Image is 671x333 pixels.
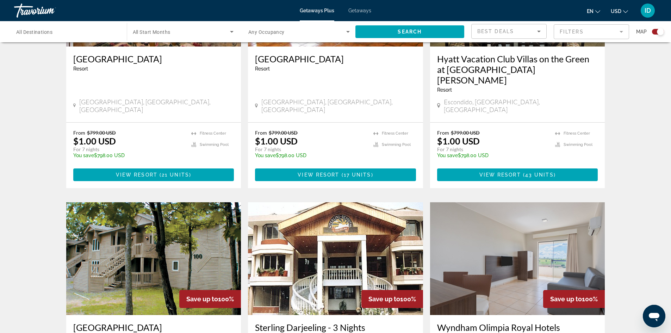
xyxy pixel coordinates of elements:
[255,322,416,333] a: Sterling Darjeeling - 3 Nights
[437,168,598,181] button: View Resort(43 units)
[79,98,234,113] span: [GEOGRAPHIC_DATA], [GEOGRAPHIC_DATA], [GEOGRAPHIC_DATA]
[255,146,366,153] p: For 7 nights
[298,172,339,178] span: View Resort
[587,8,594,14] span: en
[543,290,605,308] div: 100%
[255,54,416,64] a: [GEOGRAPHIC_DATA]
[437,87,452,93] span: Resort
[66,202,241,315] img: 1831E01X.jpg
[248,202,423,315] img: 3108E01L.jpg
[73,130,85,136] span: From
[261,98,416,113] span: [GEOGRAPHIC_DATA], [GEOGRAPHIC_DATA], [GEOGRAPHIC_DATA]
[437,153,458,158] span: You save
[643,305,665,327] iframe: Button to launch messaging window
[554,24,629,39] button: Filter
[348,8,371,13] a: Getaways
[636,27,647,37] span: Map
[382,131,408,136] span: Fitness Center
[157,172,191,178] span: ( )
[255,153,276,158] span: You save
[521,172,556,178] span: ( )
[16,29,52,35] span: All Destinations
[73,322,234,333] a: [GEOGRAPHIC_DATA]
[398,29,422,35] span: Search
[437,146,548,153] p: For 7 nights
[255,153,366,158] p: $798.00 USD
[73,66,88,72] span: Resort
[255,136,298,146] p: $1.00 USD
[73,168,234,181] button: View Resort(21 units)
[477,27,541,36] mat-select: Sort by
[344,172,371,178] span: 17 units
[368,295,400,303] span: Save up to
[361,290,423,308] div: 100%
[73,54,234,64] a: [GEOGRAPHIC_DATA]
[355,25,465,38] button: Search
[255,168,416,181] button: View Resort(17 units)
[437,136,480,146] p: $1.00 USD
[587,6,600,16] button: Change language
[200,131,226,136] span: Fitness Center
[564,131,590,136] span: Fitness Center
[645,7,651,14] span: ID
[525,172,554,178] span: 43 units
[200,142,229,147] span: Swimming Pool
[300,8,334,13] a: Getaways Plus
[116,172,157,178] span: View Resort
[479,172,521,178] span: View Resort
[162,172,189,178] span: 21 units
[477,29,514,34] span: Best Deals
[437,130,449,136] span: From
[73,136,116,146] p: $1.00 USD
[437,54,598,85] a: Hyatt Vacation Club Villas on the Green at [GEOGRAPHIC_DATA][PERSON_NAME]
[382,142,411,147] span: Swimming Pool
[444,98,598,113] span: Escondido, [GEOGRAPHIC_DATA], [GEOGRAPHIC_DATA]
[133,29,170,35] span: All Start Months
[179,290,241,308] div: 100%
[14,1,85,20] a: Travorium
[611,6,628,16] button: Change currency
[437,153,548,158] p: $798.00 USD
[73,146,185,153] p: For 7 nights
[451,130,480,136] span: $799.00 USD
[73,153,185,158] p: $798.00 USD
[269,130,298,136] span: $799.00 USD
[186,295,218,303] span: Save up to
[255,130,267,136] span: From
[437,322,598,333] a: Wyndham Olimpia Royal Hotels
[430,202,605,315] img: DD50I01X.jpg
[73,153,94,158] span: You save
[87,130,116,136] span: $799.00 USD
[248,29,285,35] span: Any Occupancy
[339,172,373,178] span: ( )
[255,66,270,72] span: Resort
[564,142,592,147] span: Swimming Pool
[611,8,621,14] span: USD
[550,295,582,303] span: Save up to
[639,3,657,18] button: User Menu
